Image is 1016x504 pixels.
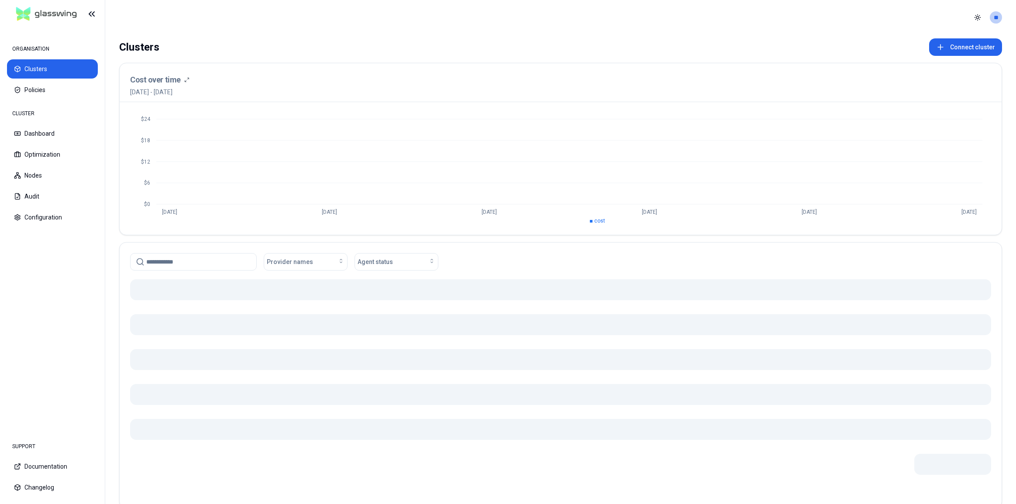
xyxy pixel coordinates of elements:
button: Optimization [7,145,98,164]
span: Provider names [267,257,313,266]
button: Documentation [7,457,98,476]
span: cost [594,218,605,224]
button: Dashboard [7,124,98,143]
tspan: $6 [144,180,150,186]
button: Audit [7,187,98,206]
img: GlassWing [13,4,80,24]
button: Changelog [7,478,98,497]
button: Clusters [7,59,98,79]
button: Connect cluster [929,38,1002,56]
tspan: [DATE] [642,209,657,215]
tspan: $0 [144,201,150,207]
tspan: [DATE] [322,209,337,215]
button: Provider names [264,253,348,271]
button: Agent status [355,253,438,271]
button: Configuration [7,208,98,227]
tspan: [DATE] [162,209,177,215]
span: Agent status [358,257,393,266]
div: ORGANISATION [7,40,98,58]
tspan: [DATE] [482,209,497,215]
button: Policies [7,80,98,99]
tspan: [DATE] [802,209,817,215]
tspan: $18 [141,137,150,144]
tspan: $12 [141,159,150,165]
div: Clusters [119,38,159,56]
div: CLUSTER [7,105,98,122]
tspan: [DATE] [961,209,977,215]
button: Nodes [7,166,98,185]
div: SUPPORT [7,438,98,455]
span: [DATE] - [DATE] [130,88,189,96]
h3: Cost over time [130,74,181,86]
tspan: $24 [141,116,151,122]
